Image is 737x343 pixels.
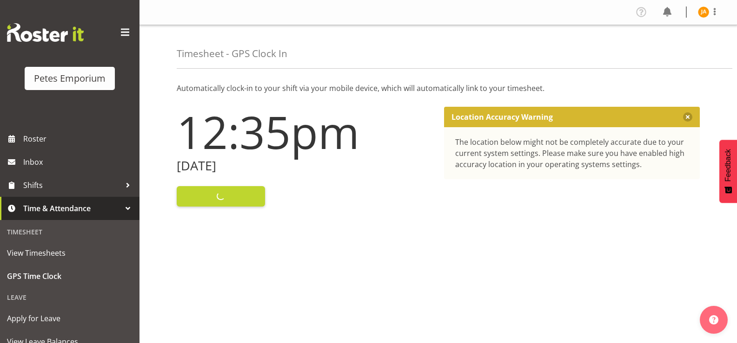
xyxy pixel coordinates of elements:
[34,71,106,85] div: Petes Emporium
[23,132,135,146] span: Roster
[23,155,135,169] span: Inbox
[2,288,137,307] div: Leave
[2,241,137,265] a: View Timesheets
[683,112,692,122] button: Close message
[2,265,137,288] a: GPS Time Clock
[451,112,553,122] p: Location Accuracy Warning
[7,269,133,283] span: GPS Time Clock
[177,159,433,173] h2: [DATE]
[177,107,433,157] h1: 12:35pm
[719,140,737,203] button: Feedback - Show survey
[23,178,121,192] span: Shifts
[724,149,732,181] span: Feedback
[455,136,689,170] div: The location below might not be completely accurate due to your current system settings. Please m...
[698,6,709,18] img: jeseryl-armstrong10788.jpg
[7,246,133,260] span: View Timesheets
[7,311,133,325] span: Apply for Leave
[177,48,287,59] h4: Timesheet - GPS Clock In
[2,307,137,330] a: Apply for Leave
[23,201,121,215] span: Time & Attendance
[177,83,700,94] p: Automatically clock-in to your shift via your mobile device, which will automatically link to you...
[7,23,84,42] img: Rosterit website logo
[709,315,718,324] img: help-xxl-2.png
[2,222,137,241] div: Timesheet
